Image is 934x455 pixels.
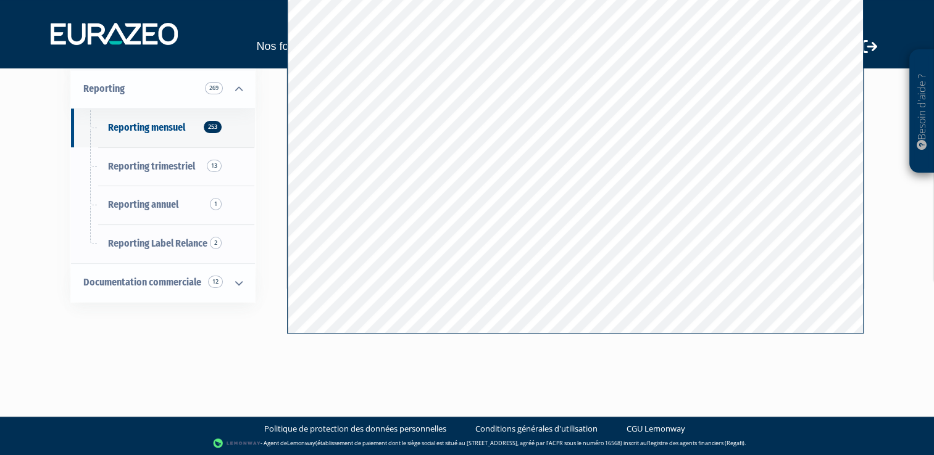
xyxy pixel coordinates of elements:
[213,437,261,449] img: logo-lemonway.png
[647,439,744,447] a: Registre des agents financiers (Regafi)
[83,83,125,94] span: Reporting
[71,70,255,109] a: Reporting 269
[51,23,178,45] img: 1732889491-logotype_eurazeo_blanc_rvb.png
[208,276,223,288] span: 12
[207,160,222,172] span: 13
[71,263,255,302] a: Documentation commerciale 12
[71,147,255,186] a: Reporting trimestriel13
[205,82,223,94] span: 269
[108,121,185,133] span: Reporting mensuel
[475,423,598,435] a: Conditions générales d'utilisation
[83,276,201,288] span: Documentation commerciale
[287,439,315,447] a: Lemonway
[256,38,306,55] a: Nos fonds
[627,423,685,435] a: CGU Lemonway
[12,437,922,449] div: - Agent de (établissement de paiement dont le siège social est situé au [STREET_ADDRESS], agréé p...
[108,160,195,172] span: Reporting trimestriel
[71,109,255,147] a: Reporting mensuel253
[264,423,446,435] a: Politique de protection des données personnelles
[71,186,255,224] a: Reporting annuel1
[108,237,207,249] span: Reporting Label Relance
[71,224,255,263] a: Reporting Label Relance2
[108,199,178,210] span: Reporting annuel
[204,121,222,133] span: 253
[210,237,222,249] span: 2
[210,198,222,210] span: 1
[915,56,929,167] p: Besoin d'aide ?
